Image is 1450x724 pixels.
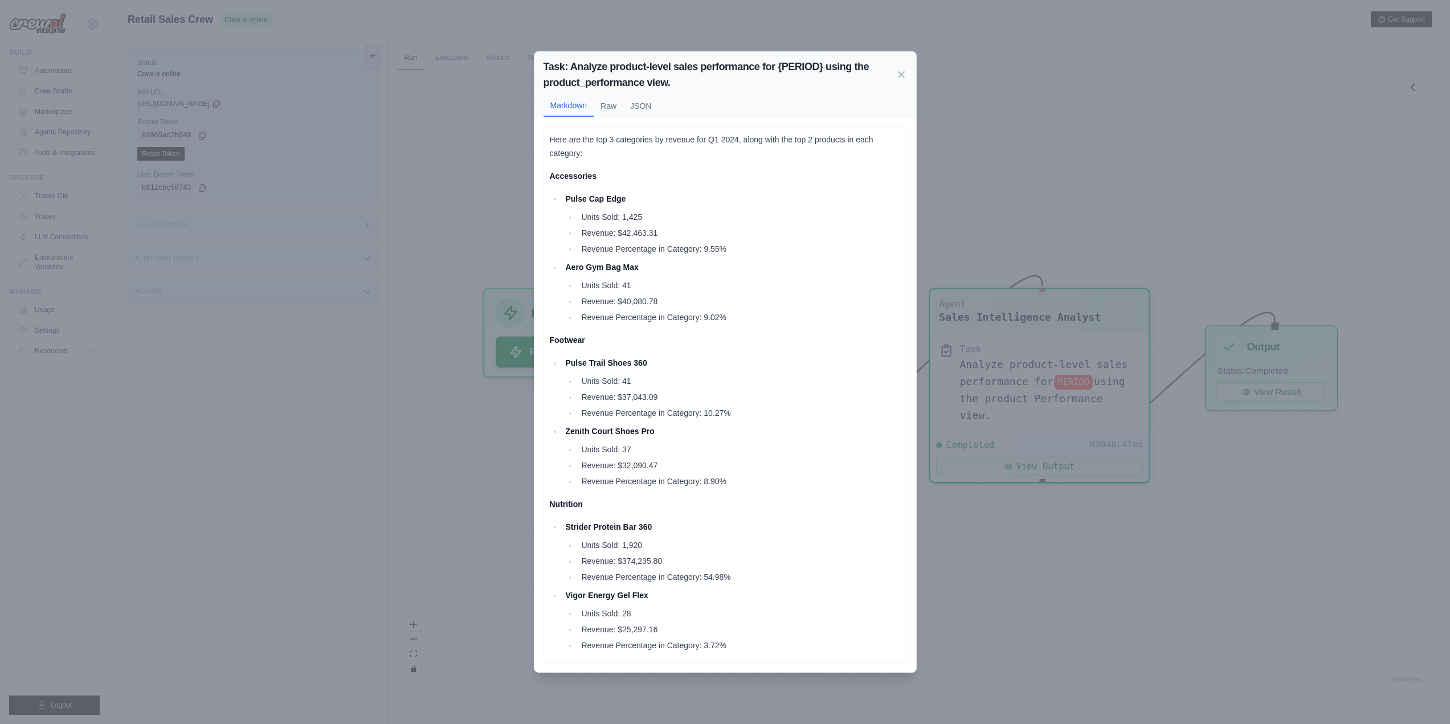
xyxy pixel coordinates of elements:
[544,95,594,117] button: Markdown
[578,538,900,552] li: Units Sold: 1,920
[550,336,585,345] strong: Footwear
[578,310,900,324] li: Revenue Percentage in Category: 9.02%
[565,358,647,367] strong: Pulse Trail Shoes 360
[578,459,900,472] li: Revenue: $32,090.47
[550,500,583,509] strong: Nutrition
[578,623,900,636] li: Revenue: $25,297.16
[565,427,654,436] strong: Zenith Court Shoes Pro
[578,639,900,652] li: Revenue Percentage in Category: 3.72%
[565,263,638,272] strong: Aero Gym Bag Max
[578,294,900,308] li: Revenue: $40,080.78
[544,59,896,91] h2: Task: Analyze product-level sales performance for {PERIOD} using the product_performance view.
[578,443,900,456] li: Units Sold: 37
[623,95,658,117] button: JSON
[578,242,900,256] li: Revenue Percentage in Category: 9.55%
[550,171,597,181] strong: Accessories
[578,226,900,240] li: Revenue: $42,463.31
[578,390,900,404] li: Revenue: $37,043.09
[578,475,900,488] li: Revenue Percentage in Category: 8.90%
[578,210,900,224] li: Units Sold: 1,425
[578,374,900,388] li: Units Sold: 41
[578,406,900,420] li: Revenue Percentage in Category: 10.27%
[565,194,626,203] strong: Pulse Cap Edge
[550,133,901,160] p: Here are the top 3 categories by revenue for Q1 2024, along with the top 2 products in each categ...
[578,570,900,584] li: Revenue Percentage in Category: 54.98%
[1393,669,1450,724] iframe: Chat Widget
[578,607,900,620] li: Units Sold: 28
[578,279,900,292] li: Units Sold: 41
[578,554,900,568] li: Revenue: $374,235.80
[565,522,652,531] strong: Strider Protein Bar 360
[594,95,623,117] button: Raw
[565,591,648,600] strong: Vigor Energy Gel Flex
